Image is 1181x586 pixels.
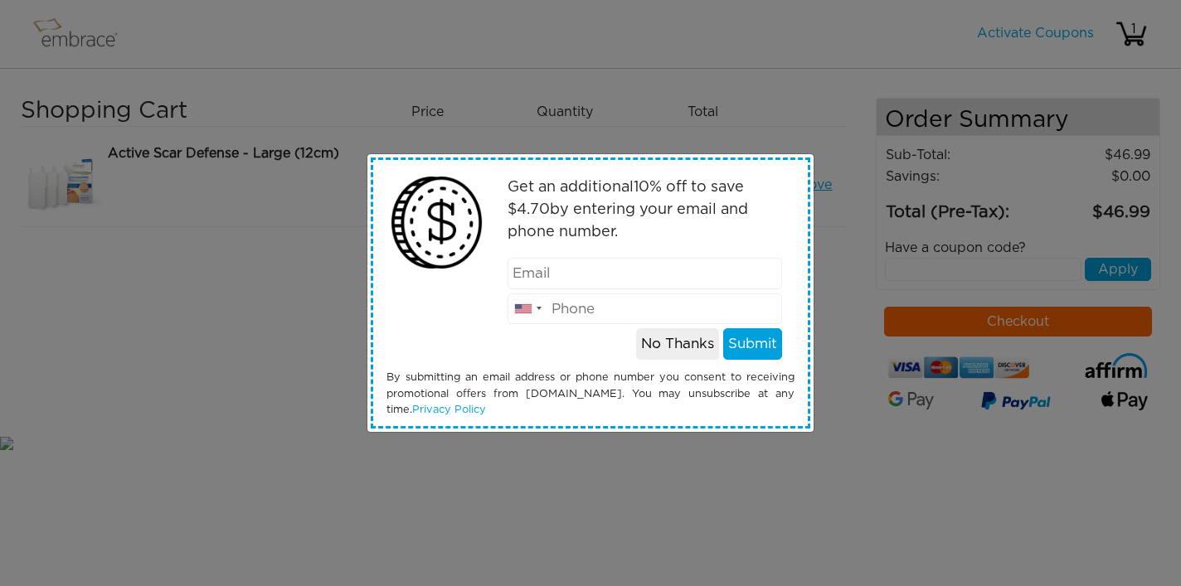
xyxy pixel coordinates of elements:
[508,294,547,324] div: United States: +1
[723,328,782,360] button: Submit
[412,404,486,415] a: Privacy Policy
[517,202,550,217] span: 4.70
[636,328,719,360] button: No Thanks
[508,293,783,325] input: Phone
[382,168,491,277] img: money2.png
[374,370,807,418] div: By submitting an email address or phone number you consent to receiving promotional offers from [...
[634,180,649,195] span: 10
[508,177,783,244] p: Get an additional % off to save $ by entering your email and phone number.
[508,258,783,289] input: Email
